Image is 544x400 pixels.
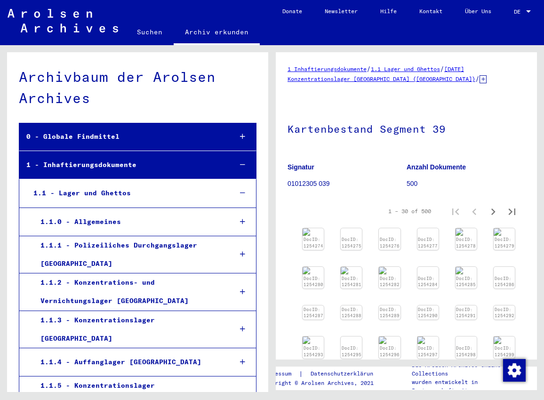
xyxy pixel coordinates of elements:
[288,65,367,72] a: 1 Inhaftierungsdokumente
[380,307,400,319] a: DocID: 1254289
[494,228,515,236] img: 001.tif
[304,307,323,319] a: DocID: 1254287
[412,378,504,395] p: wurden entwickelt in Partnerschaft mit
[380,237,400,248] a: DocID: 1254276
[26,184,224,202] div: 1.1 - Lager und Ghettos
[174,21,260,45] a: Archiv erkunden
[484,202,503,221] button: Next page
[475,74,480,83] span: /
[407,163,466,171] b: Anzahl Dokumente
[33,213,224,231] div: 1.1.0 - Allgemeines
[495,237,514,248] a: DocID: 1254279
[456,345,476,357] a: DocID: 1254298
[303,369,388,379] a: Datenschutzerklärung
[380,276,400,288] a: DocID: 1254282
[371,65,440,72] a: 1.1 Lager und Ghettos
[446,202,465,221] button: First page
[19,128,224,146] div: 0 - Globale Findmittel
[456,267,477,274] img: 001.tif
[304,345,323,357] a: DocID: 1254293
[456,276,476,288] a: DocID: 1254285
[304,237,323,248] a: DocID: 1254274
[503,202,521,221] button: Last page
[33,273,224,310] div: 1.1.2 - Konzentrations- und Vernichtungslager [GEOGRAPHIC_DATA]
[495,307,514,319] a: DocID: 1254292
[288,179,406,189] p: 01012305 039
[495,345,514,357] a: DocID: 1254299
[288,163,314,171] b: Signatur
[418,345,438,357] a: DocID: 1254297
[412,361,504,378] p: Die Arolsen Archives Online-Collections
[418,237,438,248] a: DocID: 1254277
[456,307,476,319] a: DocID: 1254291
[440,64,444,73] span: /
[379,267,400,274] img: 001.tif
[418,276,438,288] a: DocID: 1254284
[388,207,431,216] div: 1 – 30 of 500
[303,267,324,274] img: 001.tif
[494,336,515,344] img: 001.tif
[514,8,524,15] span: DE
[19,156,224,174] div: 1 - Inhaftierungsdokumente
[342,276,361,288] a: DocID: 1254281
[303,228,324,236] img: 001.tif
[417,336,439,344] img: 001.tif
[503,359,526,382] img: Zustimmung ändern
[33,236,224,273] div: 1.1.1 - Polizeiliches Durchgangslager [GEOGRAPHIC_DATA]
[456,228,477,236] img: 001.tif
[342,237,361,248] a: DocID: 1254275
[380,345,400,357] a: DocID: 1254296
[303,336,324,344] img: 001.tif
[262,369,388,379] div: |
[8,9,118,32] img: Arolsen_neg.svg
[379,336,400,344] img: 001.tif
[126,21,174,43] a: Suchen
[418,307,438,319] a: DocID: 1254290
[342,307,361,319] a: DocID: 1254288
[465,202,484,221] button: Previous page
[342,345,361,357] a: DocID: 1254295
[407,179,525,189] p: 500
[495,276,514,288] a: DocID: 1254286
[288,107,525,149] h1: Kartenbestand Segment 39
[33,311,224,348] div: 1.1.3 - Konzentrationslager [GEOGRAPHIC_DATA]
[19,66,256,109] div: Archivbaum der Arolsen Archives
[367,64,371,73] span: /
[262,369,299,379] a: Impressum
[33,353,224,371] div: 1.1.4 - Auffanglager [GEOGRAPHIC_DATA]
[262,379,388,387] p: Copyright © Arolsen Archives, 2021
[456,237,476,248] a: DocID: 1254278
[341,267,362,274] img: 001.tif
[304,276,323,288] a: DocID: 1254280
